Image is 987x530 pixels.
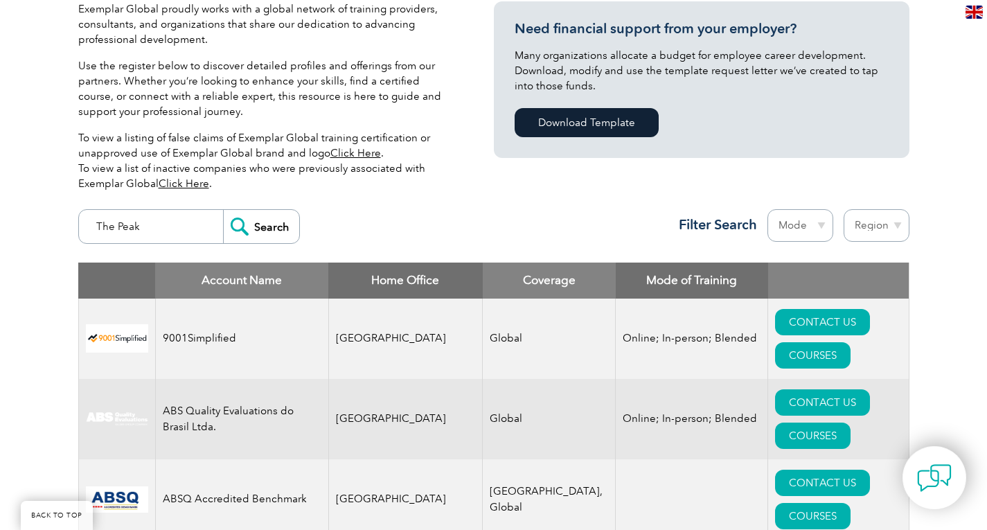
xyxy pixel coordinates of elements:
th: Home Office: activate to sort column ascending [328,263,483,299]
p: Many organizations allocate a budget for employee career development. Download, modify and use th... [515,48,889,94]
td: Online; In-person; Blended [616,299,768,379]
td: Online; In-person; Blended [616,379,768,459]
a: COURSES [775,342,851,369]
a: CONTACT US [775,309,870,335]
th: Mode of Training: activate to sort column ascending [616,263,768,299]
td: 9001Simplified [155,299,328,379]
th: Account Name: activate to sort column descending [155,263,328,299]
img: en [966,6,983,19]
td: [GEOGRAPHIC_DATA] [328,299,483,379]
a: CONTACT US [775,389,870,416]
th: : activate to sort column ascending [768,263,909,299]
td: Global [483,299,616,379]
p: Exemplar Global proudly works with a global network of training providers, consultants, and organ... [78,1,452,47]
td: ABS Quality Evaluations do Brasil Ltda. [155,379,328,459]
h3: Filter Search [670,216,757,233]
th: Coverage: activate to sort column ascending [483,263,616,299]
td: Global [483,379,616,459]
img: contact-chat.png [917,461,952,495]
input: Search [223,210,299,243]
a: CONTACT US [775,470,870,496]
h3: Need financial support from your employer? [515,20,889,37]
img: 37c9c059-616f-eb11-a812-002248153038-logo.png [86,324,148,353]
a: Download Template [515,108,659,137]
a: COURSES [775,503,851,529]
img: c92924ac-d9bc-ea11-a814-000d3a79823d-logo.jpg [86,412,148,427]
p: To view a listing of false claims of Exemplar Global training certification or unapproved use of ... [78,130,452,191]
a: BACK TO TOP [21,501,93,530]
a: COURSES [775,423,851,449]
img: cc24547b-a6e0-e911-a812-000d3a795b83-logo.png [86,486,148,513]
p: Use the register below to discover detailed profiles and offerings from our partners. Whether you... [78,58,452,119]
td: [GEOGRAPHIC_DATA] [328,379,483,459]
a: Click Here [330,147,381,159]
a: Click Here [159,177,209,190]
